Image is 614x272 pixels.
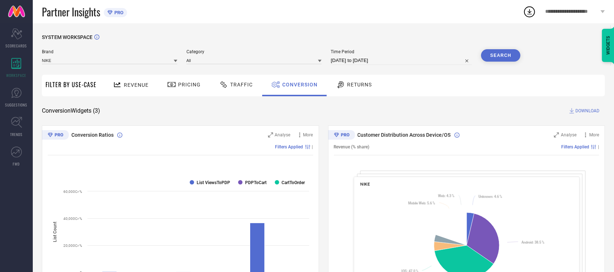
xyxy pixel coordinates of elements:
[598,144,599,149] span: |
[6,43,27,48] span: SCORECARDS
[178,82,201,88] span: Pricing
[197,180,230,185] text: List ViewsToPDP
[521,240,532,244] tspan: Android
[561,132,576,137] span: Analyse
[523,5,536,18] div: Open download list
[312,144,313,149] span: |
[334,144,370,149] span: Revenue (% share)
[438,194,444,198] tspan: Web
[554,132,559,137] svg: Zoom
[124,82,149,88] span: Revenue
[521,240,544,244] text: : 38.5 %
[275,144,303,149] span: Filters Applied
[282,180,306,185] text: CartToOrder
[13,161,20,167] span: FWD
[360,182,370,187] span: NIKE
[575,107,599,114] span: DOWNLOAD
[52,222,58,242] tspan: List Count
[42,49,177,54] span: Brand
[408,201,425,205] tspan: Mobile Web
[358,132,451,138] span: Customer Distribution Across Device/OS
[438,194,454,198] text: : 4.3 %
[113,10,123,15] span: PRO
[63,190,82,194] text: 60,000Cr %
[42,130,69,141] div: Premium
[268,132,273,137] svg: Zoom
[282,82,318,88] span: Conversion
[46,80,97,89] span: Filter By Use-Case
[347,82,372,88] span: Returns
[10,132,23,137] span: TRENDS
[275,132,291,137] span: Analyse
[328,130,355,141] div: Premium
[42,107,100,114] span: Conversion Widgets ( 3 )
[5,102,28,108] span: SUGGESTIONS
[408,201,435,205] text: : 5.6 %
[331,56,472,65] input: Select time period
[7,73,27,78] span: WORKSPACE
[481,49,520,62] button: Search
[245,180,267,185] text: PDPToCart
[42,4,100,19] span: Partner Insights
[479,194,492,198] tspan: Unknown
[63,217,82,221] text: 40,000Cr %
[186,49,322,54] span: Category
[561,144,589,149] span: Filters Applied
[331,49,472,54] span: Time Period
[230,82,253,88] span: Traffic
[63,244,82,248] text: 20,000Cr %
[303,132,313,137] span: More
[589,132,599,137] span: More
[71,132,114,138] span: Conversion Ratios
[42,34,93,40] span: SYSTEM WORKSPACE
[479,194,502,198] text: : 4.6 %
